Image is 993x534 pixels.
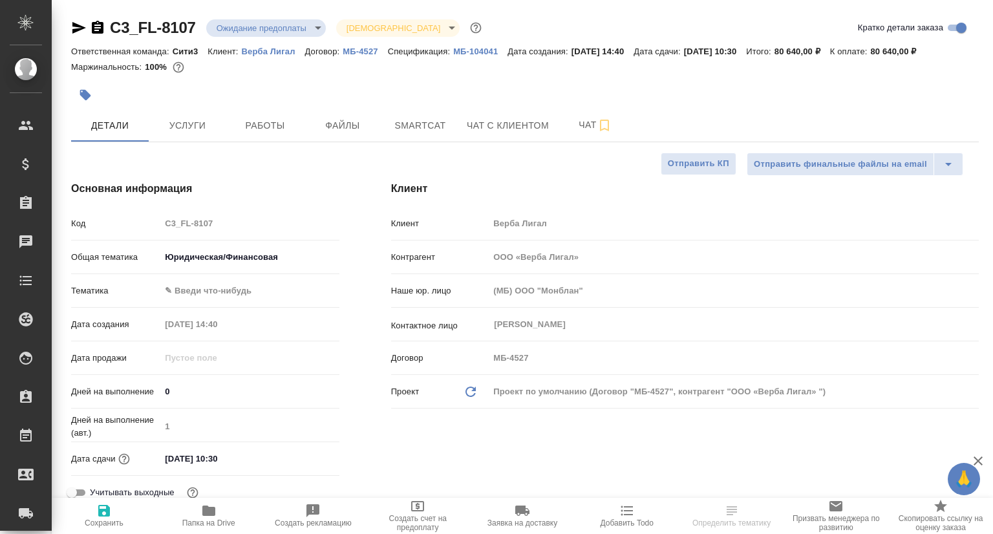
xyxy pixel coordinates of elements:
p: 80 640,00 ₽ [774,47,830,56]
input: Пустое поле [489,248,979,266]
span: Добавить Todo [601,518,654,528]
p: Дней на выполнение [71,385,160,398]
p: Дата создания: [507,47,571,56]
h4: Клиент [391,181,979,197]
input: Пустое поле [160,214,339,233]
div: split button [747,153,963,176]
button: Сохранить [52,498,156,534]
input: Пустое поле [489,281,979,300]
button: Определить тематику [679,498,784,534]
p: 100% [145,62,170,72]
input: ✎ Введи что-нибудь [160,382,339,401]
button: Скопировать ссылку на оценку заказа [888,498,993,534]
div: Юридическая/Финансовая [160,246,339,268]
a: МБ-104041 [453,45,507,56]
p: Контактное лицо [391,319,489,332]
span: Работы [234,118,296,134]
span: Детали [79,118,141,134]
p: Спецификация: [388,47,453,56]
span: Отправить финальные файлы на email [754,157,927,172]
div: Ожидание предоплаты [336,19,460,37]
button: 0.00 RUB; [170,59,187,76]
button: 🙏 [948,463,980,495]
p: [DATE] 10:30 [684,47,747,56]
button: Призвать менеджера по развитию [784,498,888,534]
p: Дней на выполнение (авт.) [71,414,160,440]
span: Отправить КП [668,156,729,171]
p: Верба Лигал [242,47,305,56]
a: Верба Лигал [242,45,305,56]
p: К оплате: [830,47,871,56]
span: Создать рекламацию [275,518,352,528]
button: Добавить тэг [71,81,100,109]
p: Проект [391,385,420,398]
p: Маржинальность: [71,62,145,72]
button: [DEMOGRAPHIC_DATA] [343,23,444,34]
input: Пустое поле [489,214,979,233]
p: МБ-104041 [453,47,507,56]
span: Сохранить [85,518,123,528]
p: Дата сдачи [71,453,116,465]
button: Папка на Drive [156,498,261,534]
input: Пустое поле [489,348,979,367]
button: Если добавить услуги и заполнить их объемом, то дата рассчитается автоматически [116,451,133,467]
span: 🙏 [953,465,975,493]
span: Призвать менеджера по развитию [791,514,881,532]
input: Пустое поле [160,417,339,436]
input: Пустое поле [160,348,273,367]
input: ✎ Введи что-нибудь [160,449,273,468]
span: Папка на Drive [182,518,235,528]
button: Добавить Todo [575,498,679,534]
button: Заявка на доставку [470,498,575,534]
span: Учитывать выходные [90,486,175,499]
span: Кратко детали заказа [858,21,943,34]
p: МБ-4527 [343,47,387,56]
button: Скопировать ссылку [90,20,105,36]
button: Доп статусы указывают на важность/срочность заказа [467,19,484,36]
p: Дата создания [71,318,160,331]
p: Итого: [746,47,774,56]
button: Отправить финальные файлы на email [747,153,934,176]
p: Контрагент [391,251,489,264]
span: Чат [564,117,626,133]
p: Договор [391,352,489,365]
div: ✎ Введи что-нибудь [165,284,323,297]
button: Создать рекламацию [261,498,366,534]
span: Создать счет на предоплату [373,514,462,532]
p: Клиент [391,217,489,230]
a: МБ-4527 [343,45,387,56]
span: Чат с клиентом [467,118,549,134]
p: Клиент: [208,47,241,56]
span: Услуги [156,118,219,134]
span: Smartcat [389,118,451,134]
button: Скопировать ссылку для ЯМессенджера [71,20,87,36]
div: ✎ Введи что-нибудь [160,280,339,302]
span: Определить тематику [692,518,771,528]
h4: Основная информация [71,181,339,197]
p: Наше юр. лицо [391,284,489,297]
span: Скопировать ссылку на оценку заказа [896,514,985,532]
button: Отправить КП [661,153,736,175]
button: Ожидание предоплаты [213,23,310,34]
p: Код [71,217,160,230]
p: Дата сдачи: [634,47,683,56]
div: Ожидание предоплаты [206,19,326,37]
button: Выбери, если сб и вс нужно считать рабочими днями для выполнения заказа. [184,484,201,501]
input: Пустое поле [160,315,273,334]
p: 80 640,00 ₽ [871,47,926,56]
svg: Подписаться [597,118,612,133]
div: Проект по умолчанию (Договор "МБ-4527", контрагент "ООО «Верба Лигал» ") [489,381,979,403]
span: Файлы [312,118,374,134]
p: Дата продажи [71,352,160,365]
a: C3_FL-8107 [110,19,196,36]
p: Тематика [71,284,160,297]
p: Общая тематика [71,251,160,264]
p: Договор: [305,47,343,56]
p: Ответственная команда: [71,47,173,56]
p: [DATE] 14:40 [571,47,634,56]
span: Заявка на доставку [487,518,557,528]
button: Создать счет на предоплату [365,498,470,534]
p: Сити3 [173,47,208,56]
